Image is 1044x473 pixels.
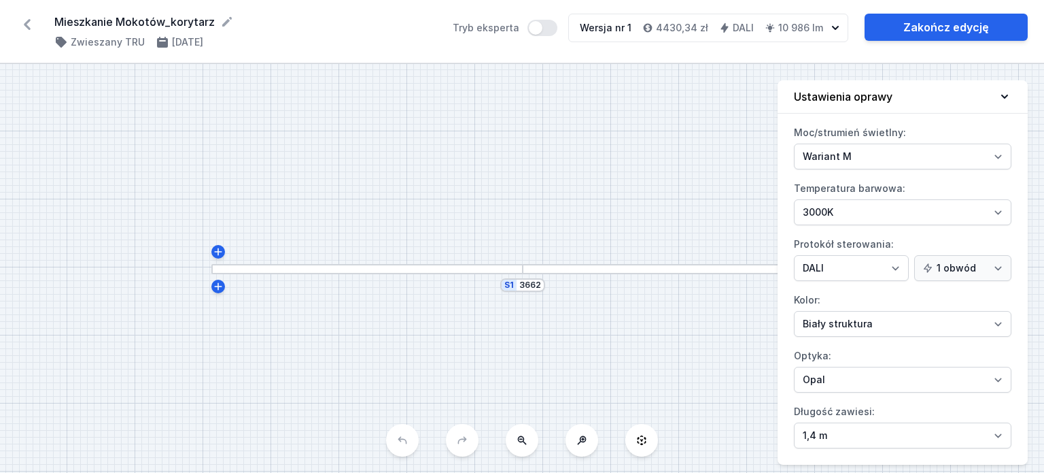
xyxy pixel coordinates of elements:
[220,15,234,29] button: Edytuj nazwę projektu
[794,367,1011,393] select: Optyka:
[865,14,1028,41] a: Zakończ edycję
[778,80,1028,114] button: Ustawienia oprawy
[71,35,145,49] h4: Zwieszany TRU
[794,289,1011,337] label: Kolor:
[453,20,557,36] label: Tryb eksperta
[794,255,909,281] select: Protokół sterowania:
[794,199,1011,225] select: Temperatura barwowa:
[733,21,754,35] h4: DALI
[794,345,1011,393] label: Optyka:
[794,122,1011,169] label: Moc/strumień świetlny:
[519,280,541,291] input: Wymiar [mm]
[794,311,1011,337] select: Kolor:
[794,233,1011,281] label: Protokół sterowania:
[794,88,892,105] h4: Ustawienia oprawy
[794,178,1011,225] label: Temperatura barwowa:
[54,14,436,30] form: Mieszkanie Mokotów_korytarz
[794,423,1011,448] select: Długość zawiesi:
[778,21,823,35] h4: 10 986 lm
[172,35,203,49] h4: [DATE]
[794,401,1011,448] label: Długość zawiesi:
[568,14,848,42] button: Wersja nr 14430,34 złDALI10 986 lm
[794,144,1011,169] select: Moc/strumień świetlny:
[656,21,708,35] h4: 4430,34 zł
[527,20,557,36] button: Tryb eksperta
[914,255,1011,281] select: Protokół sterowania:
[580,21,631,35] div: Wersja nr 1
